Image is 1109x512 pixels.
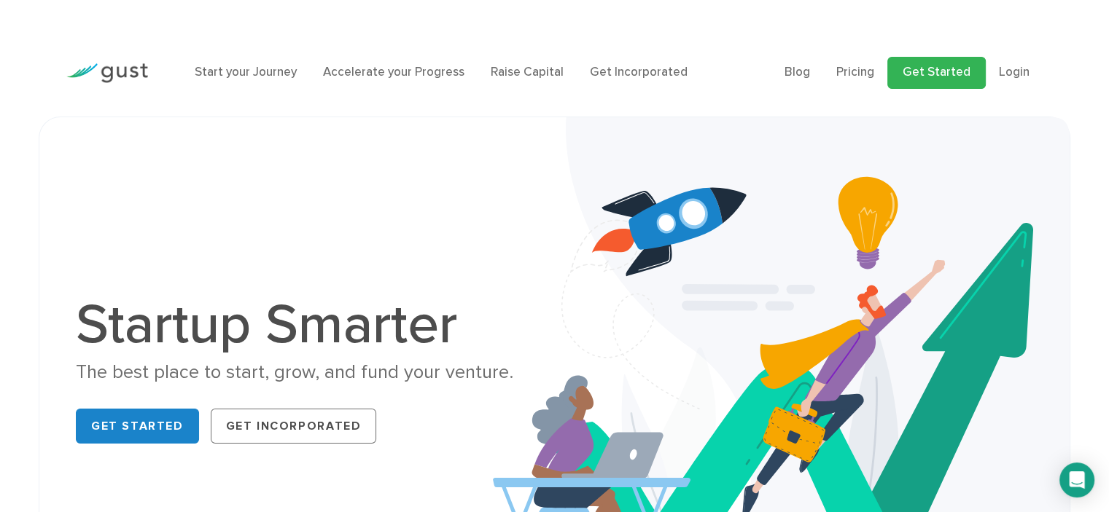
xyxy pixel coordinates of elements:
[590,65,688,79] a: Get Incorporated
[999,65,1030,79] a: Login
[66,63,148,83] img: Gust Logo
[76,360,543,385] div: The best place to start, grow, and fund your venture.
[323,65,464,79] a: Accelerate your Progress
[195,65,297,79] a: Start your Journey
[887,57,986,89] a: Get Started
[211,409,377,444] a: Get Incorporated
[76,409,199,444] a: Get Started
[1059,462,1094,497] div: Open Intercom Messenger
[491,65,564,79] a: Raise Capital
[785,65,810,79] a: Blog
[76,297,543,353] h1: Startup Smarter
[836,65,874,79] a: Pricing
